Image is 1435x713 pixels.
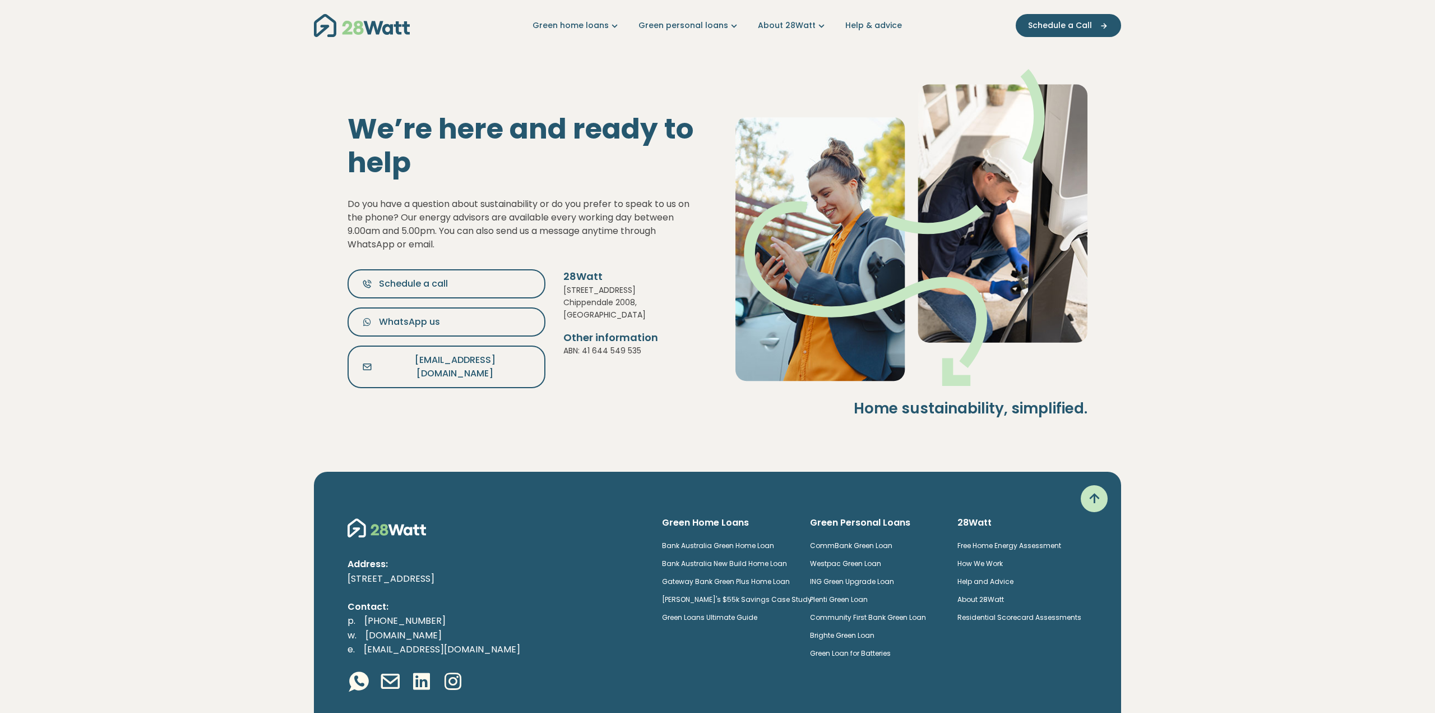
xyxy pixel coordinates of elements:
[1016,14,1121,37] button: Schedule a Call
[662,517,792,529] h6: Green Home Loans
[563,330,700,344] h5: Other information
[758,20,827,31] a: About 28Watt
[348,557,644,572] p: Address:
[1028,20,1092,31] span: Schedule a Call
[357,629,451,642] a: [DOMAIN_NAME]
[662,541,774,550] a: Bank Australia Green Home Loan
[563,296,700,321] p: Chippendale 2008, [GEOGRAPHIC_DATA]
[348,197,700,251] div: Do you have a question about sustainability or do you prefer to speak to us on the phone? Our ene...
[810,613,926,622] a: Community First Bank Green Loan
[810,595,868,604] a: Plenti Green Loan
[348,614,355,627] span: p.
[845,20,902,31] a: Help & advice
[348,307,545,337] button: WhatsApp us
[379,315,440,329] span: WhatsApp us
[810,541,892,550] a: CommBank Green Loan
[957,559,1003,568] a: How We Work
[810,517,940,529] h6: Green Personal Loans
[355,643,529,656] a: [EMAIL_ADDRESS][DOMAIN_NAME]
[355,614,455,627] a: [PHONE_NUMBER]
[662,595,812,604] a: [PERSON_NAME]'s $55k Savings Case Study
[810,577,894,586] a: ING Green Upgrade Loan
[348,643,355,656] span: e.
[348,112,700,180] h1: We’re here and ready to help
[662,577,790,586] a: Gateway Bank Green Plus Home Loan
[348,572,644,586] p: [STREET_ADDRESS]
[957,541,1061,550] a: Free Home Energy Assessment
[662,559,787,568] a: Bank Australia New Build Home Loan
[348,517,426,539] img: 28Watt
[662,613,757,622] a: Green Loans Ultimate Guide
[533,20,621,31] a: Green home loans
[810,559,881,568] a: Westpac Green Loan
[957,613,1081,622] a: Residential Scorecard Assessments
[348,600,644,614] p: Contact:
[563,344,700,357] p: ABN: 41 644 549 535
[379,670,401,695] a: Email
[638,20,740,31] a: Green personal loans
[348,346,545,388] button: [EMAIL_ADDRESS][DOMAIN_NAME]
[314,14,410,37] img: 28Watt
[410,670,433,695] a: Linkedin
[735,399,1087,418] h4: Home sustainability, simplified.
[957,517,1087,529] h6: 28Watt
[563,284,700,296] p: [STREET_ADDRESS]
[348,269,545,298] button: Schedule a call
[314,11,1121,40] nav: Main navigation
[810,631,874,640] a: Brighte Green Loan
[379,277,448,291] span: Schedule a call
[379,353,531,380] span: [EMAIL_ADDRESS][DOMAIN_NAME]
[348,670,370,695] a: Whatsapp
[957,577,1013,586] a: Help and Advice
[957,595,1004,604] a: About 28Watt
[348,629,357,642] span: w.
[563,269,700,283] h5: 28Watt
[810,648,891,658] a: Green Loan for Batteries
[442,670,464,695] a: Instagram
